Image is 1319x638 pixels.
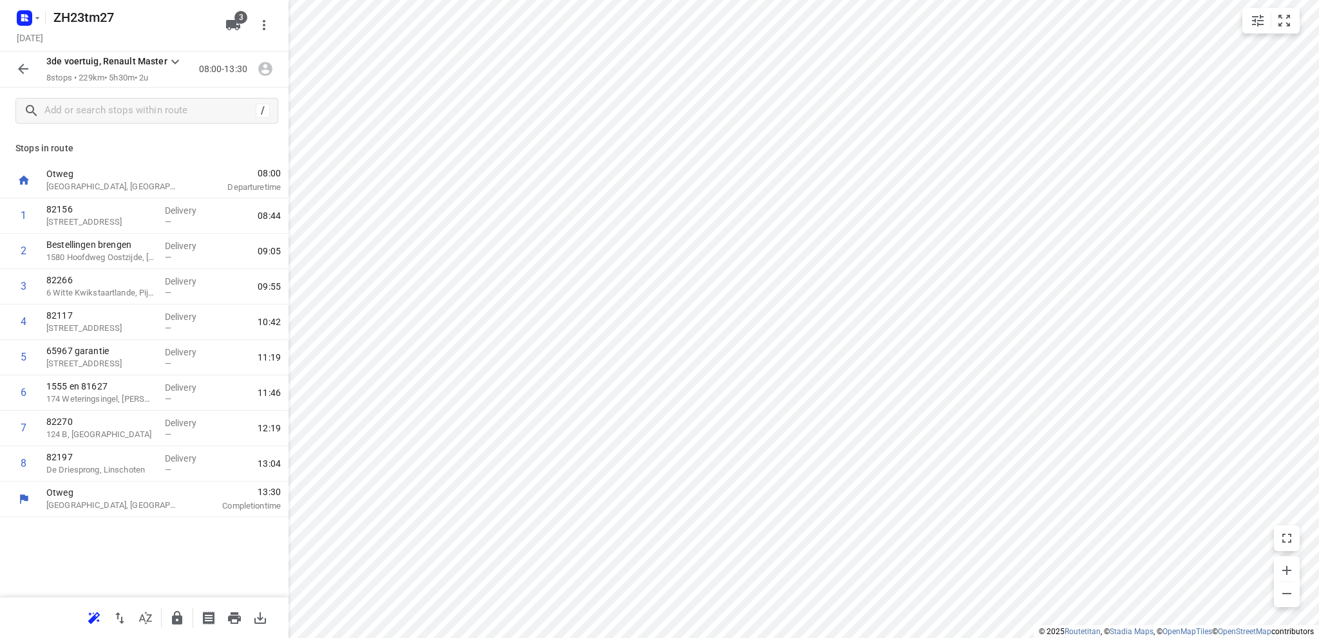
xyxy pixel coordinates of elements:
[1242,8,1300,33] div: small contained button group
[46,286,155,299] p: 6 Witte Kwikstaartlande, Pijnacker
[12,30,48,45] h5: Project date
[46,203,155,216] p: 82156
[165,381,213,394] p: Delivery
[46,344,155,357] p: 65967 garantie
[258,386,281,399] span: 11:46
[165,394,171,404] span: —
[165,359,171,368] span: —
[46,309,155,322] p: 82117
[196,485,281,498] span: 13:30
[46,216,155,229] p: [STREET_ADDRESS]
[46,393,155,406] p: 174 Weteringsingel, Hendrik-Ido-Ambacht
[256,104,270,118] div: /
[46,167,180,180] p: Otweg
[1065,627,1101,636] a: Routetitan
[107,611,133,623] span: Reverse route
[196,500,281,512] p: Completion time
[234,11,247,24] span: 3
[165,417,213,429] p: Delivery
[258,422,281,435] span: 12:19
[46,428,155,441] p: 124 B, [GEOGRAPHIC_DATA]
[46,322,155,335] p: [STREET_ADDRESS]
[21,457,26,469] div: 8
[220,12,246,38] button: 3
[21,422,26,434] div: 7
[196,611,222,623] span: Print shipping labels
[46,357,155,370] p: 218 Maashavenweg, Rotterdam
[46,451,155,464] p: 82197
[252,62,278,75] span: Assign driver
[1162,627,1212,636] a: OpenMapTiles
[199,62,252,76] p: 08:00-13:30
[165,252,171,262] span: —
[165,275,213,288] p: Delivery
[46,380,155,393] p: 1555 en 81627
[165,217,171,227] span: —
[165,465,171,474] span: —
[1039,627,1314,636] li: © 2025 , © , © © contributors
[258,209,281,222] span: 08:44
[165,323,171,333] span: —
[133,611,158,623] span: Sort by time window
[258,245,281,258] span: 09:05
[165,429,171,439] span: —
[165,346,213,359] p: Delivery
[21,209,26,221] div: 1
[165,310,213,323] p: Delivery
[81,611,107,623] span: Reoptimize route
[46,486,180,499] p: Otweg
[165,239,213,252] p: Delivery
[21,245,26,257] div: 2
[46,415,155,428] p: 82270
[21,315,26,328] div: 4
[46,251,155,264] p: 1580 Hoofdweg Oostzijde, [GEOGRAPHIC_DATA]
[1110,627,1153,636] a: Stadia Maps
[247,611,273,623] span: Download route
[1218,627,1271,636] a: OpenStreetMap
[258,315,281,328] span: 10:42
[1245,8,1271,33] button: Map settings
[46,180,180,193] p: [GEOGRAPHIC_DATA], [GEOGRAPHIC_DATA]
[165,452,213,465] p: Delivery
[165,204,213,217] p: Delivery
[46,274,155,286] p: 82266
[258,280,281,293] span: 09:55
[164,605,190,631] button: Lock route
[21,280,26,292] div: 3
[21,386,26,399] div: 6
[21,351,26,363] div: 5
[46,55,167,68] p: 3de voertuig, Renault Master
[222,611,247,623] span: Print route
[165,288,171,297] span: —
[196,167,281,180] span: 08:00
[1271,8,1297,33] button: Fit zoom
[196,181,281,194] p: Departure time
[48,7,215,28] h5: Rename
[15,142,273,155] p: Stops in route
[46,72,183,84] p: 8 stops • 229km • 5h30m • 2u
[258,457,281,470] span: 13:04
[46,464,155,476] p: De Driesprong, Linschoten
[46,499,180,512] p: [GEOGRAPHIC_DATA], [GEOGRAPHIC_DATA]
[46,238,155,251] p: Bestellingen brengen
[258,351,281,364] span: 11:19
[44,101,256,121] input: Add or search stops within route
